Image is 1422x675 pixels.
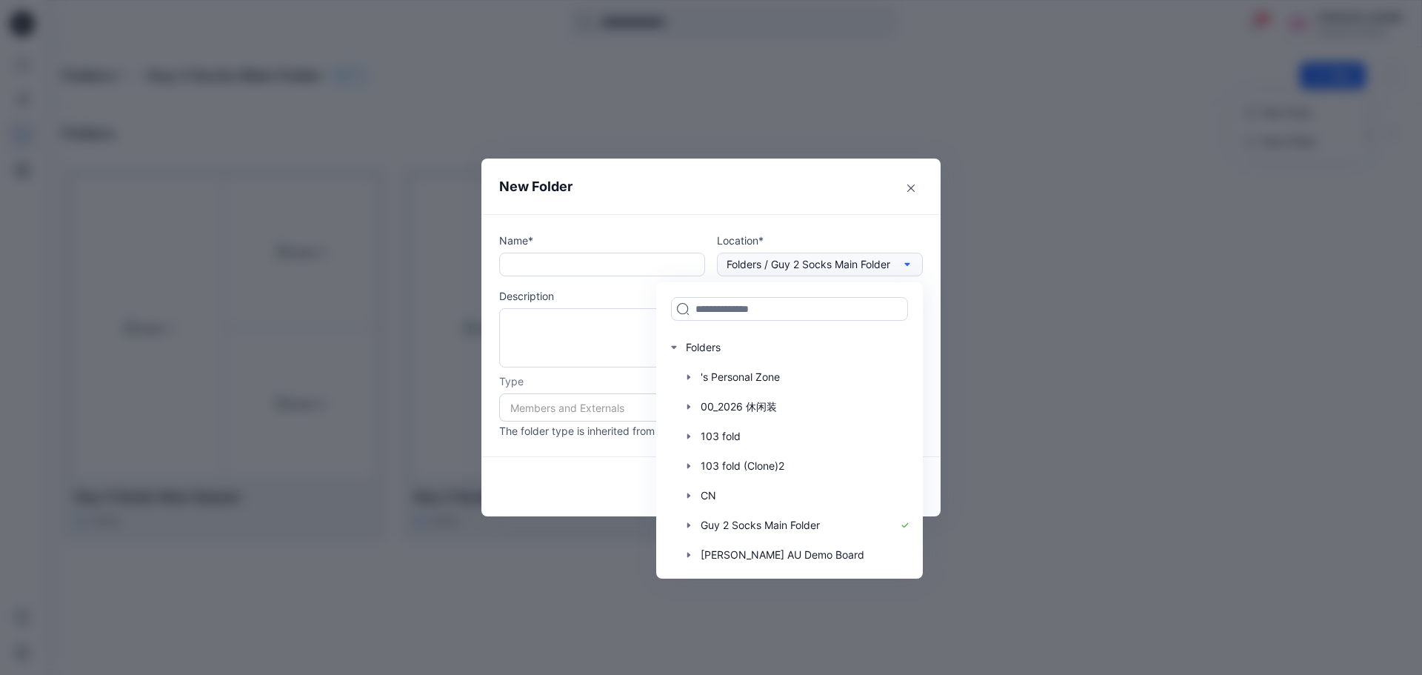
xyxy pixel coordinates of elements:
p: The folder type is inherited from the parent folder [499,423,923,439]
p: Folders / Guy 2 Socks Main Folder [727,256,890,273]
p: Description [499,288,923,304]
button: Folders / Guy 2 Socks Main Folder [717,253,923,276]
button: Close [899,176,923,200]
p: Type [499,373,923,389]
p: Name* [499,233,705,248]
header: New Folder [481,159,941,214]
p: Location* [717,233,923,248]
